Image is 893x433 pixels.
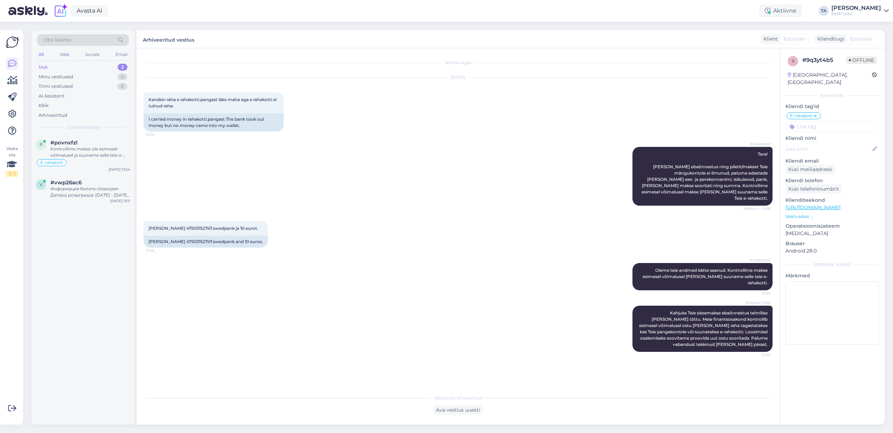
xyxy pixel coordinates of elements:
p: Brauser [785,240,879,247]
span: #povnxfzl [50,140,77,146]
div: Email [114,50,129,59]
span: Estonian [784,35,805,43]
span: AI Assistent [744,257,770,263]
div: Uus [39,64,48,71]
span: E-rahakott [790,114,813,118]
span: p [40,142,43,147]
div: Küsi telefoninumbrit [785,184,842,194]
a: [PERSON_NAME]Eesti Loto [831,5,889,16]
div: Vestlus algas [144,59,773,66]
span: Oleme teie andmed kätte saanud. Kontrollime makse esimesel võimalusel [PERSON_NAME] suuname selle... [643,268,769,285]
div: 2 / 3 [6,171,18,177]
div: Tiimi vestlused [39,83,73,90]
div: [PERSON_NAME] [785,262,879,268]
div: TA [819,6,829,16]
img: Askly Logo [6,36,19,49]
div: 0 [117,73,127,80]
div: [DATE] 13:11 [110,198,130,204]
div: Arhiveeritud [39,112,67,119]
div: Kliendi info [785,92,879,99]
p: Klienditeekond [785,197,879,204]
p: Kliendi telefon [785,177,879,184]
span: 13:40 [744,352,770,357]
span: Otsi kliente [43,36,71,44]
div: Socials [84,50,101,59]
span: #vwp26ac6 [50,179,82,186]
p: [MEDICAL_DATA] [785,230,879,237]
p: Vaata edasi ... [785,213,879,220]
div: Kontrollime makse üle esimesel võimalusel ja suuname selle teie e-rahakotti. [50,146,130,158]
div: Vaata siia [6,145,18,177]
div: Klient [761,35,778,43]
div: [PERSON_NAME] 47503152747.swedpank and 10 euros. [144,236,268,248]
div: Web [58,50,71,59]
span: E-rahakott [40,161,63,165]
div: Ava vestlus uuesti [433,405,483,415]
p: Operatsioonisüsteem [785,222,879,230]
p: Kliendi email [785,157,879,165]
span: Pillemari Paal [744,300,770,305]
input: Lisa nimi [786,145,871,153]
div: Klienditugi [815,35,844,43]
span: v [40,182,42,187]
div: Kõik [39,102,49,109]
div: [DATE] 13:54 [109,167,130,172]
span: Nähtud ✓ 13:26 [743,206,770,211]
span: Kahjuks Teie sissemakse ebaõnnestus tehnilise [PERSON_NAME] tõttu. Meie finantsosakond kontrollib... [639,310,769,347]
span: Kandsin raha e rahakotti.pangast läks maha aga e rahakotti ei tulnud raha. [148,97,278,108]
label: Arhiveeritud vestlus [143,34,194,44]
a: Avasta AI [71,5,108,17]
div: 0 [117,83,127,90]
div: [DATE] [144,74,773,80]
span: AI Assistent [744,141,770,147]
div: Minu vestlused [39,73,73,80]
p: Kliendi nimi [785,135,879,142]
input: Lisa tag [785,121,879,132]
div: Aktiivne [759,5,802,17]
a: [URL][DOMAIN_NAME] [785,204,840,211]
div: # 9q3yt4b5 [802,56,846,64]
div: [GEOGRAPHIC_DATA], [GEOGRAPHIC_DATA] [788,71,872,86]
span: 13:28 [744,291,770,296]
div: Информация билета closeopen Дата(ы) розыгрыша: [DATE] - [DATE] Номер(а) розыгрыша: 22296 - 22297 ... [50,186,130,198]
div: Küsi meiliaadressi [785,165,835,174]
div: I carried money in rahakotti.pangast The bank took out money but no money came into my wallet. [144,113,284,132]
span: Offline [846,56,877,64]
div: 2 [118,64,127,71]
span: Estonian [850,35,872,43]
div: AI Assistent [39,93,64,100]
span: 9 [792,58,794,64]
span: Uued vestlused [67,124,99,130]
p: Kliendi tag'id [785,103,879,110]
span: Vestlus on arhiveeritud [434,395,482,401]
span: 13:28 [146,248,172,253]
div: All [37,50,45,59]
img: explore-ai [53,3,68,18]
p: Android 28.0 [785,247,879,255]
p: Märkmed [785,272,879,279]
span: [PERSON_NAME] 47503152747.swedpank ja 10 eurot. [148,226,258,231]
span: 13:26 [146,132,172,137]
div: Eesti Loto [831,11,881,16]
div: [PERSON_NAME] [831,5,881,11]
